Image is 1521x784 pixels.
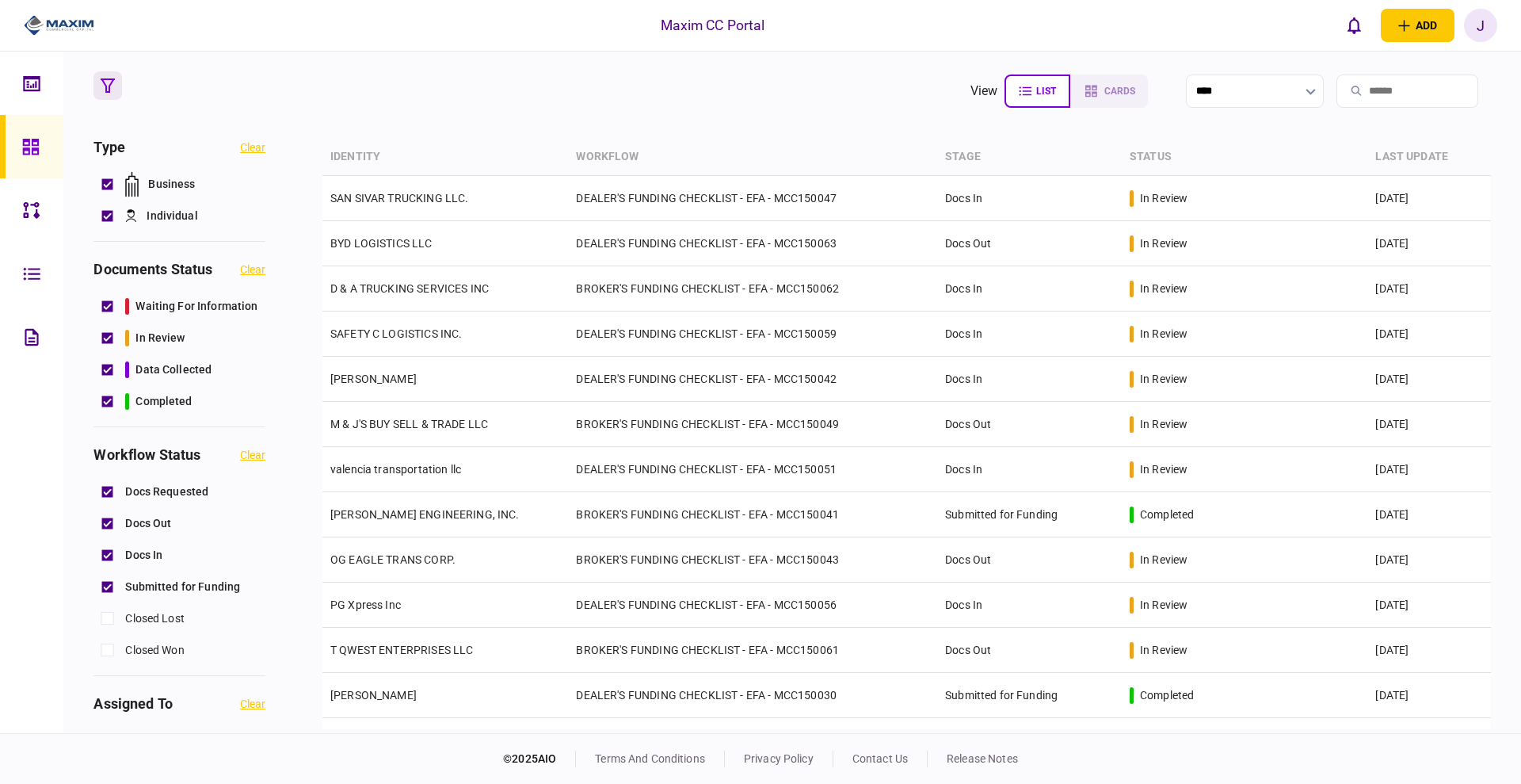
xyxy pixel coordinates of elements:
[568,312,937,357] td: DEALER'S FUNDING CHECKLIST - EFA - MCC150059
[1104,86,1135,97] span: cards
[330,644,473,656] a: T QWEST ENTERPRISES LLC
[125,484,208,500] span: Docs Requested
[93,262,212,277] h3: documents status
[852,752,908,765] a: contact us
[148,176,195,193] span: Business
[330,373,417,385] a: [PERSON_NAME]
[240,449,265,461] button: clear
[937,402,1122,447] td: Docs Out
[330,418,488,430] a: M & J'S BUY SELL & TRADE LLC
[937,583,1122,628] td: Docs In
[93,140,125,155] h3: Type
[330,463,461,476] a: valencia transportation llc
[1140,326,1187,342] div: in review
[135,330,185,346] span: in review
[568,537,937,583] td: BROKER'S FUNDING CHECKLIST - EFA - MCC150043
[1070,75,1148,108] button: cards
[937,628,1122,673] td: Docs Out
[1367,176,1490,221] td: [DATE]
[568,447,937,492] td: DEALER'S FUNDING CHECKLIST - EFA - MCC150051
[568,583,937,628] td: DEALER'S FUNDING CHECKLIST - EFA - MCC150056
[568,673,937,718] td: DEALER'S FUNDING CHECKLIST - EFA - MCC150030
[744,752,814,765] a: privacy policy
[1367,673,1490,718] td: [DATE]
[1367,357,1490,402] td: [DATE]
[937,673,1122,718] td: Submitted for Funding
[330,599,401,611] a: PG Xpress Inc
[1367,139,1490,176] th: last update
[1464,9,1497,42] button: J
[1338,9,1371,42] button: open notifications list
[1367,537,1490,583] td: [DATE]
[1367,492,1490,537] td: [DATE]
[135,361,212,378] span: data collected
[1122,139,1367,176] th: status
[937,221,1122,266] td: Docs Out
[1140,281,1187,296] div: in review
[330,553,456,566] a: OG EAGLE TRANS CORP.
[937,312,1122,357] td: Docs In
[93,697,172,711] h3: assigned to
[1367,583,1490,628] td: [DATE]
[568,176,937,221] td: DEALER'S FUNDING CHECKLIST - EFA - MCC150047
[947,752,1018,765] a: release notes
[937,357,1122,402] td: Docs In
[568,221,937,266] td: DEALER'S FUNDING CHECKLIST - EFA - MCC150063
[1140,416,1187,432] div: in review
[937,718,1122,763] td: Docs In
[125,642,184,659] span: Closed Won
[1367,402,1490,447] td: [DATE]
[240,698,265,710] button: clear
[240,263,265,276] button: clear
[125,610,184,627] span: Closed Lost
[970,82,998,101] div: view
[125,547,162,564] span: Docs In
[595,752,705,765] a: terms and conditions
[503,751,576,767] div: © 2025 AIO
[93,448,200,462] h3: workflow status
[322,139,568,176] th: identity
[330,689,417,702] a: [PERSON_NAME]
[147,208,197,224] span: Individual
[1140,687,1194,703] div: completed
[1367,266,1490,312] td: [DATE]
[937,492,1122,537] td: Submitted for Funding
[661,15,765,36] div: Maxim CC Portal
[937,266,1122,312] td: Docs In
[568,357,937,402] td: DEALER'S FUNDING CHECKLIST - EFA - MCC150042
[330,508,520,521] a: [PERSON_NAME] ENGINEERING, INC.
[1036,86,1056,97] span: list
[330,192,468,205] a: SAN SIVAR TRUCKING LLC.
[1140,507,1194,522] div: completed
[1381,9,1454,42] button: open adding identity options
[1367,628,1490,673] td: [DATE]
[1367,221,1490,266] td: [DATE]
[135,298,257,315] span: waiting for information
[330,327,462,340] a: SAFETY C LOGISTICS INC.
[1140,190,1187,206] div: in review
[1140,235,1187,251] div: in review
[1140,461,1187,477] div: in review
[1367,312,1490,357] td: [DATE]
[135,393,192,410] span: completed
[24,13,94,37] img: client company logo
[568,718,937,763] td: BROKER'S FUNDING CHECKLIST - EFA - MCC150054
[1367,718,1490,763] td: [DATE]
[568,628,937,673] td: BROKER'S FUNDING CHECKLIST - EFA - MCC150061
[1140,552,1187,568] div: in review
[568,139,937,176] th: workflow
[1140,642,1187,658] div: in review
[240,141,265,154] button: clear
[937,447,1122,492] td: Docs In
[1140,371,1187,387] div: in review
[1004,75,1070,108] button: list
[125,515,171,532] span: Docs Out
[125,579,240,595] span: Submitted for Funding
[330,282,489,295] a: D & A TRUCKING SERVICES INC
[1367,447,1490,492] td: [DATE]
[568,492,937,537] td: BROKER'S FUNDING CHECKLIST - EFA - MCC150041
[330,237,433,250] a: BYD LOGISTICS LLC
[937,139,1122,176] th: stage
[568,266,937,312] td: BROKER'S FUNDING CHECKLIST - EFA - MCC150062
